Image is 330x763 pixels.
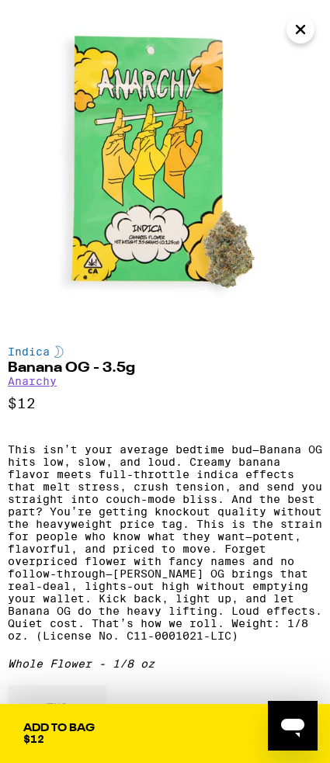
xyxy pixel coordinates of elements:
a: Anarchy [8,375,57,387]
button: Close [287,16,314,43]
span: $12 [23,733,44,745]
div: 21 % [8,685,106,741]
div: Add To Bag [23,723,95,734]
p: This isn’t your average bedtime bud—Banana OG hits low, slow, and loud. Creamy banana flavor meet... [8,443,322,642]
img: indicaColor.svg [54,345,64,358]
div: Indica [8,345,322,358]
p: $12 [8,395,322,412]
div: Whole Flower - 1/8 oz [8,657,322,670]
p: THC [47,701,68,713]
iframe: Button to launch messaging window [268,701,318,751]
h2: Banana OG - 3.5g [8,361,322,375]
